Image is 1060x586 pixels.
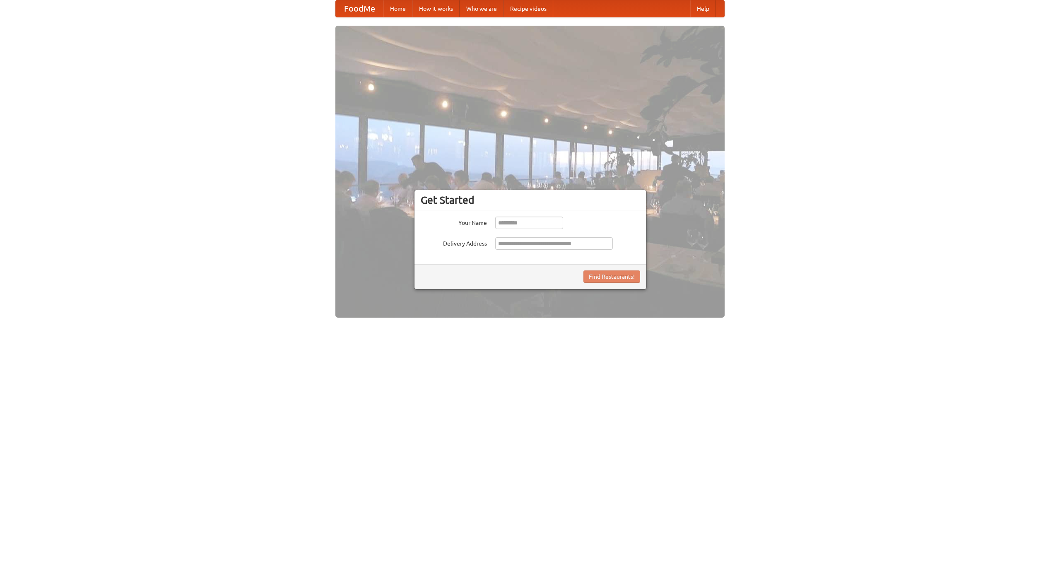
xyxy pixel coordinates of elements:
h3: Get Started [421,194,640,206]
a: How it works [412,0,460,17]
button: Find Restaurants! [583,270,640,283]
label: Your Name [421,217,487,227]
a: FoodMe [336,0,383,17]
a: Who we are [460,0,503,17]
label: Delivery Address [421,237,487,248]
a: Recipe videos [503,0,553,17]
a: Help [690,0,716,17]
a: Home [383,0,412,17]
